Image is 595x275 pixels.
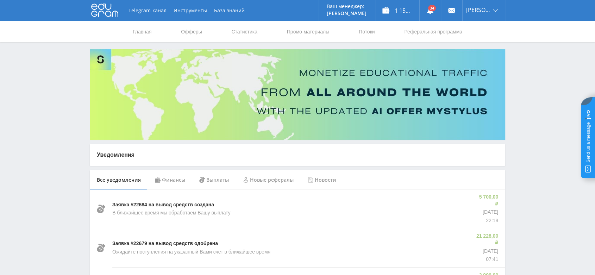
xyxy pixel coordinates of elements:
p: В ближайшее время мы обработаем Вашу выплату [112,210,231,217]
p: 21 228,00 ₽ [476,233,498,246]
div: Все уведомления [90,170,148,190]
p: Заявка #22684 на вывод средств создана [112,201,214,208]
a: Статистика [231,21,258,42]
a: Промо-материалы [286,21,330,42]
div: Новые рефералы [236,170,301,190]
p: [PERSON_NAME] [327,11,367,16]
p: Заявка #22679 на вывод средств одобрена [112,240,218,247]
p: Ожидайте поступления на указанный Вами счет в ближайшее время [112,249,270,256]
img: Banner [90,49,505,140]
p: Ваш менеджер: [327,4,367,9]
div: Новости [301,170,343,190]
p: 5 700,00 ₽ [478,194,498,207]
span: [PERSON_NAME] [466,7,491,13]
p: 07:41 [476,256,498,263]
a: Офферы [180,21,203,42]
p: [DATE] [476,248,498,255]
a: Реферальная программа [403,21,463,42]
p: 22:18 [478,217,498,224]
div: Выплаты [192,170,236,190]
a: Потоки [358,21,376,42]
p: [DATE] [478,209,498,216]
a: Главная [132,21,152,42]
p: Уведомления [97,151,498,159]
div: Финансы [148,170,192,190]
